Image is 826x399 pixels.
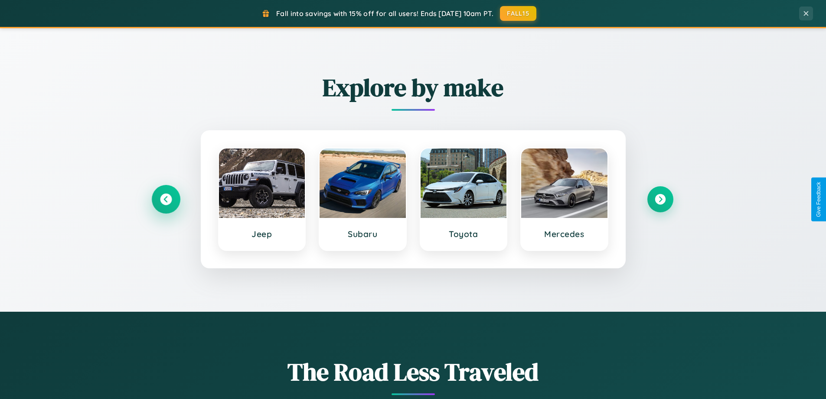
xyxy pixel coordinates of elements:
h3: Toyota [429,229,498,239]
h1: The Road Less Traveled [153,355,673,389]
h3: Jeep [228,229,297,239]
h3: Mercedes [530,229,599,239]
button: FALL15 [500,6,536,21]
div: Give Feedback [816,182,822,217]
span: Fall into savings with 15% off for all users! Ends [DATE] 10am PT. [276,9,493,18]
h2: Explore by make [153,71,673,104]
h3: Subaru [328,229,397,239]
